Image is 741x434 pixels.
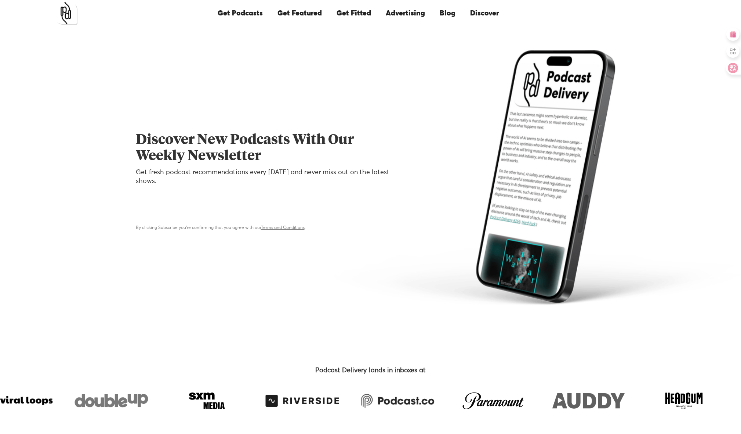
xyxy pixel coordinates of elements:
[462,392,523,409] img: paramount.com
[75,392,148,409] img: doubleup.agency
[136,197,390,232] form: Email Form
[210,1,270,26] a: Get Podcasts
[665,392,702,409] img: headgum.com
[55,2,77,25] a: home
[463,1,506,26] a: Discover
[270,1,329,26] a: Get Featured
[378,1,432,26] a: Advertising
[329,1,378,26] a: Get Fitted
[136,168,390,186] p: Get fresh podcast recommendations every [DATE] and never miss out on the latest shows.
[136,132,390,164] h1: Discover New Podcasts With Our Weekly Newsletter
[136,224,390,232] div: By clicking Subscribe you're confirming that you agree with our .
[552,392,625,409] img: auddy.co
[230,366,512,375] h3: Podcast Delivery lands in inboxes at
[266,392,339,409] img: riverside.fm
[261,226,305,230] a: Terms and Conditions
[432,1,463,26] a: Blog
[361,392,435,409] img: podcast.co
[189,392,225,409] img: midroll.com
